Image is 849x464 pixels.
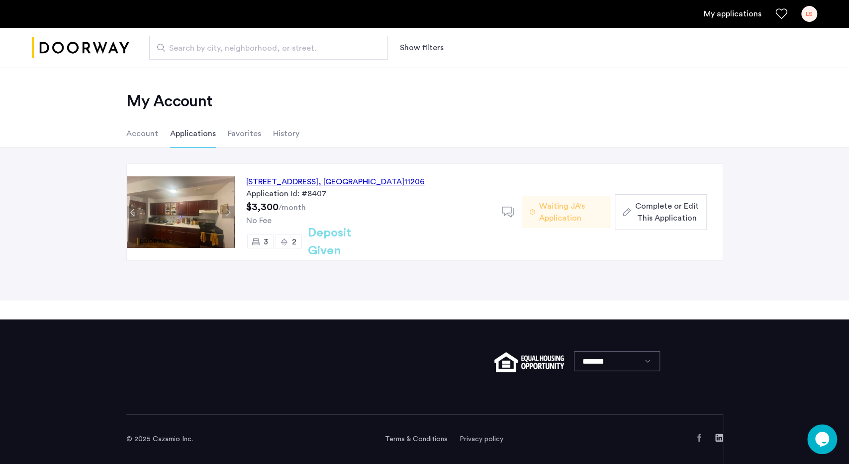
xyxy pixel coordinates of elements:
span: Search by city, neighborhood, or street. [169,42,360,54]
span: , [GEOGRAPHIC_DATA] [318,178,404,186]
li: History [273,120,299,148]
div: [STREET_ADDRESS] 11206 [246,176,425,188]
a: LinkedIn [715,434,723,442]
span: Waiting JA's Application [539,200,603,224]
a: Cazamio logo [32,29,129,67]
span: © 2025 Cazamio Inc. [126,436,193,443]
a: My application [704,8,761,20]
input: Apartment Search [149,36,388,60]
img: Apartment photo [127,176,234,248]
h2: My Account [126,91,723,111]
li: Favorites [228,120,261,148]
sub: /month [279,204,306,212]
a: Facebook [695,434,703,442]
span: $3,300 [246,202,279,212]
button: Previous apartment [127,206,139,219]
a: Favorites [775,8,787,20]
button: Show or hide filters [400,42,444,54]
div: Application Id: #8407 [246,188,490,200]
img: logo [32,29,129,67]
select: Language select [574,351,660,371]
h2: Deposit Given [308,224,387,260]
a: Terms and conditions [385,434,448,444]
img: equal-housing.png [494,352,564,372]
button: Next apartment [222,206,234,219]
span: No Fee [246,217,272,225]
button: button [615,194,706,230]
li: Applications [170,120,216,148]
div: LS [801,6,817,22]
span: 3 [264,238,268,246]
span: 2 [292,238,296,246]
span: Complete or Edit This Application [635,200,698,224]
iframe: chat widget [807,424,839,454]
li: Account [126,120,158,148]
a: Privacy policy [460,434,503,444]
